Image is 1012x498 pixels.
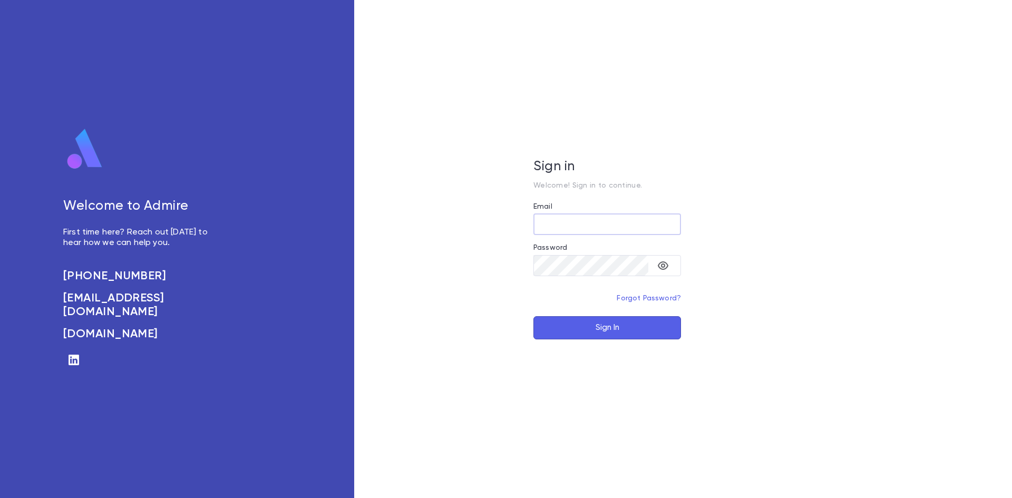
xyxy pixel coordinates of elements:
h5: Welcome to Admire [63,199,219,214]
a: [DOMAIN_NAME] [63,327,219,341]
a: [EMAIL_ADDRESS][DOMAIN_NAME] [63,291,219,319]
label: Email [533,202,552,211]
h5: Sign in [533,159,681,175]
a: [PHONE_NUMBER] [63,269,219,283]
button: toggle password visibility [653,255,674,276]
a: Forgot Password? [617,295,681,302]
p: Welcome! Sign in to continue. [533,181,681,190]
p: First time here? Reach out [DATE] to hear how we can help you. [63,227,219,248]
button: Sign In [533,316,681,339]
img: logo [63,128,106,170]
label: Password [533,243,567,252]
